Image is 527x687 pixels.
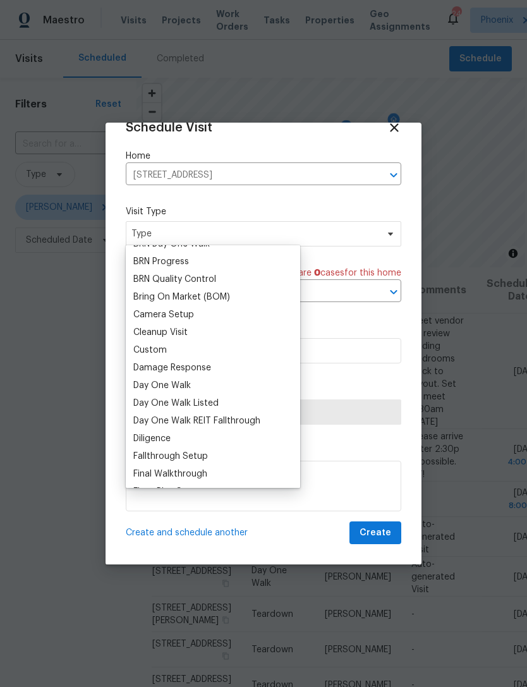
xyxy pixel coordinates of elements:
[133,379,191,392] div: Day One Walk
[133,344,167,356] div: Custom
[360,525,391,541] span: Create
[385,166,403,184] button: Open
[126,121,212,134] span: Schedule Visit
[133,485,197,498] div: Floor Plan Scan
[349,521,401,545] button: Create
[133,326,188,339] div: Cleanup Visit
[133,273,216,286] div: BRN Quality Control
[133,308,194,321] div: Camera Setup
[126,150,401,162] label: Home
[133,362,211,374] div: Damage Response
[133,450,208,463] div: Fallthrough Setup
[133,291,230,303] div: Bring On Market (BOM)
[131,228,377,240] span: Type
[385,283,403,301] button: Open
[133,415,260,427] div: Day One Walk REIT Fallthrough
[133,468,207,480] div: Final Walkthrough
[126,526,248,539] span: Create and schedule another
[314,269,320,277] span: 0
[126,205,401,218] label: Visit Type
[133,432,171,445] div: Diligence
[274,267,401,279] span: There are case s for this home
[133,255,189,268] div: BRN Progress
[133,397,219,410] div: Day One Walk Listed
[126,166,366,185] input: Enter in an address
[387,121,401,135] span: Close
